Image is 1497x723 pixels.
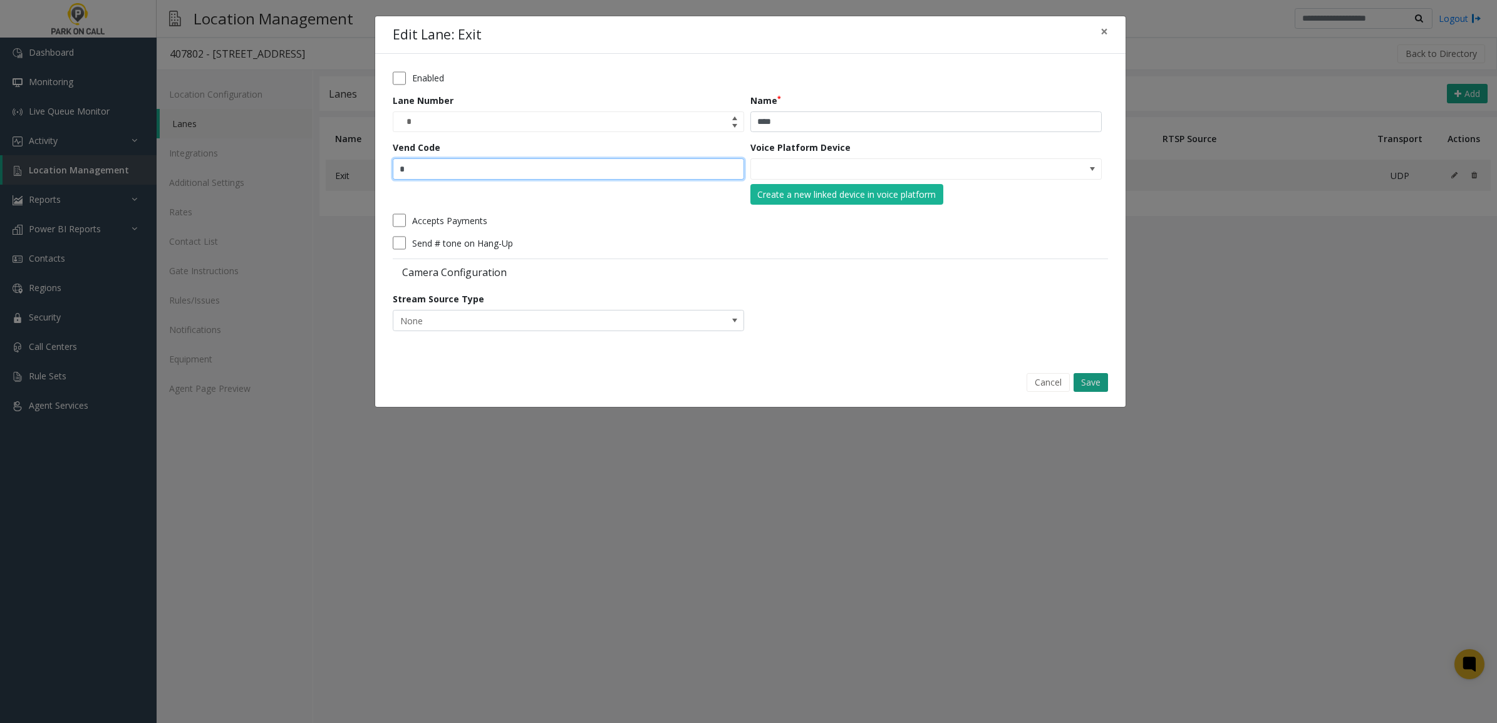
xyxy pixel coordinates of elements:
[757,188,936,201] div: Create a new linked device in voice platform
[1092,16,1117,47] button: Close
[412,214,487,227] label: Accepts Payments
[1027,373,1070,392] button: Cancel
[726,122,743,132] span: Decrease value
[393,310,673,331] span: None
[412,71,444,85] label: Enabled
[393,141,440,154] label: Vend Code
[1074,373,1108,392] button: Save
[1101,23,1108,40] span: ×
[393,94,453,107] label: Lane Number
[726,112,743,122] span: Increase value
[750,141,851,154] label: Voice Platform Device
[751,159,1031,179] input: NO DATA FOUND
[750,94,781,107] label: Name
[750,184,943,205] button: Create a new linked device in voice platform
[393,292,484,305] label: Stream Source Type
[393,25,482,45] h4: Edit Lane: Exit
[412,237,513,250] label: Send # tone on Hang-Up
[393,265,747,279] label: Camera Configuration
